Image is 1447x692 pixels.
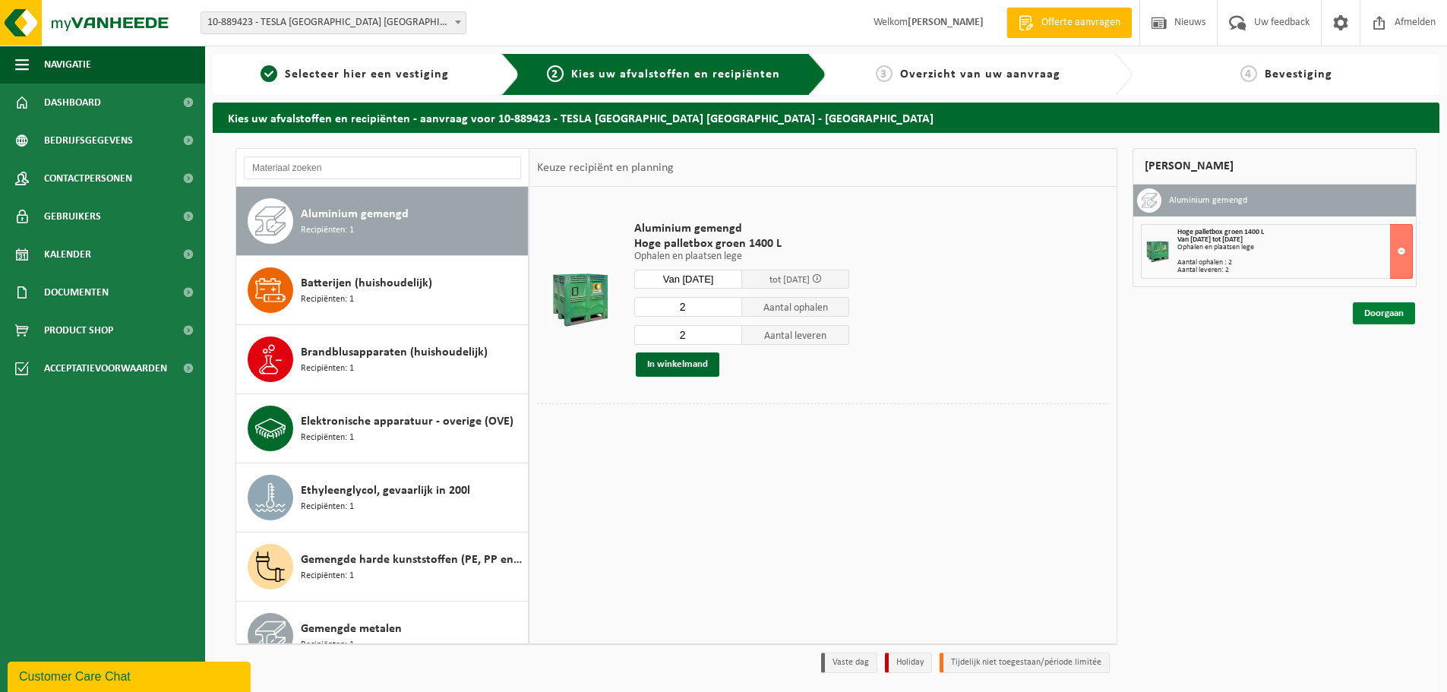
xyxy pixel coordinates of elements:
[1038,15,1124,30] span: Offerte aanvragen
[634,221,849,236] span: Aluminium gemengd
[44,311,113,349] span: Product Shop
[44,235,91,273] span: Kalender
[244,156,521,179] input: Materiaal zoeken
[236,256,529,325] button: Batterijen (huishoudelijk) Recipiënten: 1
[301,223,354,238] span: Recipiënten: 1
[261,65,277,82] span: 1
[201,12,466,33] span: 10-889423 - TESLA BELGIUM BRUGGE - BRUGGE
[201,11,466,34] span: 10-889423 - TESLA BELGIUM BRUGGE - BRUGGE
[1177,228,1264,236] span: Hoge palletbox groen 1400 L
[301,274,432,292] span: Batterijen (huishoudelijk)
[885,653,932,673] li: Holiday
[236,532,529,602] button: Gemengde harde kunststoffen (PE, PP en PVC), recycleerbaar (industrieel) Recipiënten: 1
[301,620,402,638] span: Gemengde metalen
[900,68,1060,81] span: Overzicht van uw aanvraag
[1133,148,1417,185] div: [PERSON_NAME]
[301,292,354,307] span: Recipiënten: 1
[301,551,524,569] span: Gemengde harde kunststoffen (PE, PP en PVC), recycleerbaar (industrieel)
[742,325,850,345] span: Aantal leveren
[301,482,470,500] span: Ethyleenglycol, gevaarlijk in 200l
[236,325,529,394] button: Brandblusapparaten (huishoudelijk) Recipiënten: 1
[547,65,564,82] span: 2
[301,569,354,583] span: Recipiënten: 1
[236,394,529,463] button: Elektronische apparatuur - overige (OVE) Recipiënten: 1
[742,297,850,317] span: Aantal ophalen
[1177,267,1412,274] div: Aantal leveren: 2
[44,46,91,84] span: Navigatie
[876,65,893,82] span: 3
[1169,188,1247,213] h3: Aluminium gemengd
[529,149,681,187] div: Keuze recipiënt en planning
[44,160,132,197] span: Contactpersonen
[940,653,1110,673] li: Tijdelijk niet toegestaan/période limitée
[1265,68,1332,81] span: Bevestiging
[1177,244,1412,251] div: Ophalen en plaatsen lege
[301,343,488,362] span: Brandblusapparaten (huishoudelijk)
[236,602,529,671] button: Gemengde metalen Recipiënten: 1
[1177,259,1412,267] div: Aantal ophalen : 2
[44,349,167,387] span: Acceptatievoorwaarden
[301,412,513,431] span: Elektronische apparatuur - overige (OVE)
[8,659,254,692] iframe: chat widget
[285,68,449,81] span: Selecteer hier een vestiging
[44,84,101,122] span: Dashboard
[44,197,101,235] span: Gebruikers
[44,273,109,311] span: Documenten
[301,638,354,653] span: Recipiënten: 1
[1353,302,1415,324] a: Doorgaan
[301,431,354,445] span: Recipiënten: 1
[220,65,489,84] a: 1Selecteer hier een vestiging
[571,68,780,81] span: Kies uw afvalstoffen en recipiënten
[1177,235,1243,244] strong: Van [DATE] tot [DATE]
[301,205,409,223] span: Aluminium gemengd
[1240,65,1257,82] span: 4
[636,352,719,377] button: In winkelmand
[908,17,984,28] strong: [PERSON_NAME]
[1006,8,1132,38] a: Offerte aanvragen
[44,122,133,160] span: Bedrijfsgegevens
[213,103,1439,132] h2: Kies uw afvalstoffen en recipiënten - aanvraag voor 10-889423 - TESLA [GEOGRAPHIC_DATA] [GEOGRAPH...
[634,236,849,251] span: Hoge palletbox groen 1400 L
[301,362,354,376] span: Recipiënten: 1
[634,251,849,262] p: Ophalen en plaatsen lege
[236,463,529,532] button: Ethyleenglycol, gevaarlijk in 200l Recipiënten: 1
[769,275,810,285] span: tot [DATE]
[301,500,354,514] span: Recipiënten: 1
[634,270,742,289] input: Selecteer datum
[236,187,529,256] button: Aluminium gemengd Recipiënten: 1
[821,653,877,673] li: Vaste dag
